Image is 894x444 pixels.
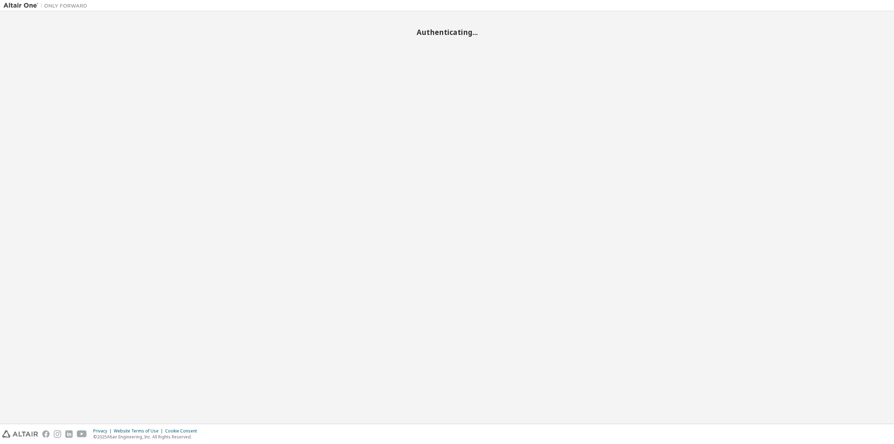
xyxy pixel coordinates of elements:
div: Website Terms of Use [114,428,165,434]
img: altair_logo.svg [2,430,38,438]
img: facebook.svg [42,430,50,438]
img: Altair One [3,2,91,9]
img: youtube.svg [77,430,87,438]
img: instagram.svg [54,430,61,438]
div: Privacy [93,428,114,434]
div: Cookie Consent [165,428,201,434]
h2: Authenticating... [3,28,891,37]
p: © 2025 Altair Engineering, Inc. All Rights Reserved. [93,434,201,440]
img: linkedin.svg [65,430,73,438]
